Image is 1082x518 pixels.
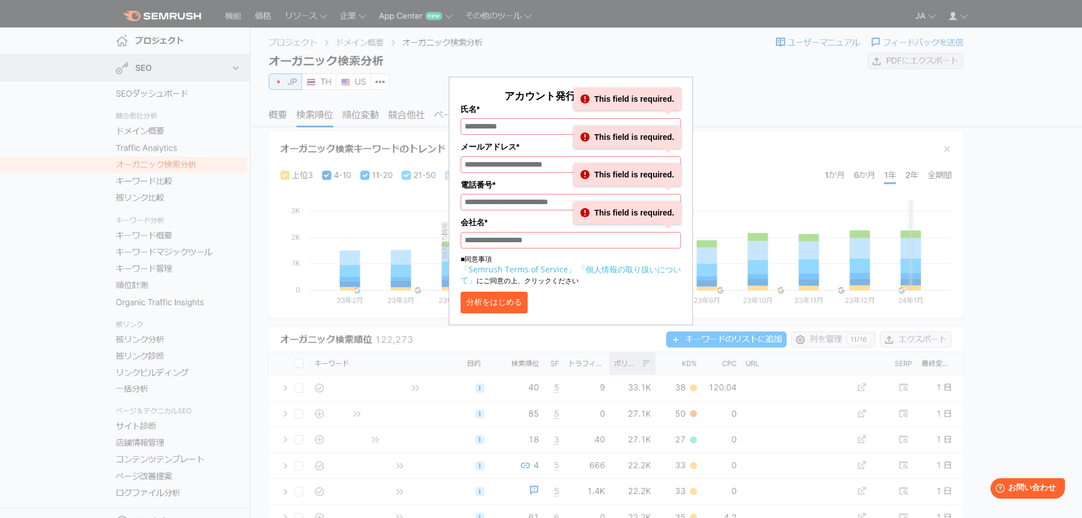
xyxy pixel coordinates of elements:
p: ■同意事項 にご同意の上、クリックください [461,254,681,286]
div: This field is required. [574,88,681,110]
label: メールアドレス* [461,140,681,153]
div: This field is required. [574,163,681,186]
span: アカウント発行して分析する [504,89,637,102]
div: This field is required. [574,126,681,148]
iframe: Help widget launcher [981,474,1070,505]
a: 「個人情報の取り扱いについて」 [461,264,681,285]
div: This field is required. [574,201,681,224]
button: 分析をはじめる [461,292,528,313]
label: 電話番号* [461,179,681,191]
a: 「Semrush Terms of Service」 [461,264,576,275]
